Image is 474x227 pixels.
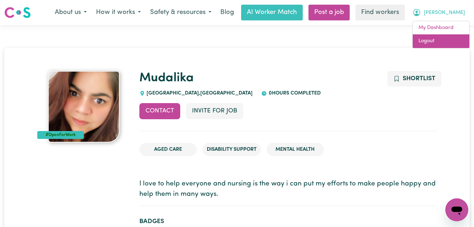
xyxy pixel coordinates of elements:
[267,143,324,156] li: Mental Health
[139,103,180,119] button: Contact
[387,71,441,87] button: Add to shortlist
[241,5,303,20] a: AI Worker Match
[412,21,470,48] div: My Account
[139,179,437,200] p: I love to help everyone and nursing is the way i can put my efforts to make people happy and help...
[308,5,350,20] a: Post a job
[403,76,435,82] span: Shortlist
[145,91,253,96] span: [GEOGRAPHIC_DATA] , [GEOGRAPHIC_DATA]
[4,6,31,19] img: Careseekers logo
[37,71,131,143] a: Mudalika's profile picture'#OpenForWork
[139,72,194,84] a: Mudalika
[186,103,243,119] button: Invite for Job
[355,5,405,20] a: Find workers
[91,5,145,20] button: How it works
[413,21,469,35] a: My Dashboard
[202,143,261,156] li: Disability Support
[48,71,120,143] img: Mudalika
[37,131,84,139] div: #OpenForWork
[267,91,321,96] span: 0 hours completed
[445,198,468,221] iframe: Button to launch messaging window
[408,5,470,20] button: My Account
[145,5,216,20] button: Safety & resources
[413,34,469,48] a: Logout
[139,218,437,225] h2: Badges
[216,5,238,20] a: Blog
[424,9,465,17] span: [PERSON_NAME]
[4,4,31,21] a: Careseekers logo
[50,5,91,20] button: About us
[139,143,197,156] li: Aged Care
